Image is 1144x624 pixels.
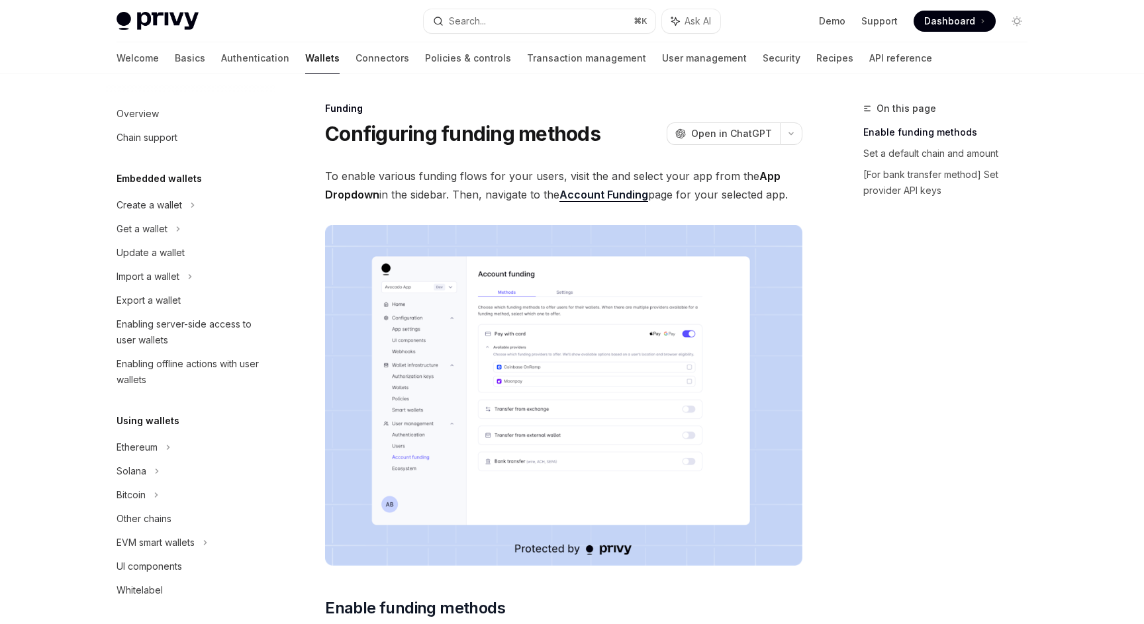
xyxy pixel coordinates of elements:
h5: Using wallets [117,413,179,429]
a: Overview [106,102,275,126]
a: Enable funding methods [863,122,1038,143]
a: Support [861,15,898,28]
a: Export a wallet [106,289,275,312]
a: Demo [819,15,845,28]
a: Whitelabel [106,578,275,602]
a: Account Funding [559,188,648,202]
div: Enabling server-side access to user wallets [117,316,267,348]
div: Chain support [117,130,177,146]
a: Recipes [816,42,853,74]
a: Wallets [305,42,340,74]
div: Whitelabel [117,582,163,598]
a: Basics [175,42,205,74]
h5: Embedded wallets [117,171,202,187]
a: Security [763,42,800,74]
div: Search... [449,13,486,29]
a: Dashboard [914,11,996,32]
a: Update a wallet [106,241,275,265]
div: UI components [117,558,182,574]
a: UI components [106,555,275,578]
button: Toggle dark mode [1006,11,1027,32]
div: EVM smart wallets [117,535,195,551]
div: Overview [117,106,159,122]
div: Other chains [117,511,171,527]
img: Fundingupdate PNG [325,225,802,566]
button: Search...⌘K [424,9,655,33]
div: Create a wallet [117,197,182,213]
div: Solana [117,463,146,479]
h1: Configuring funding methods [325,122,600,146]
a: API reference [869,42,932,74]
a: User management [662,42,747,74]
span: ⌘ K [634,16,647,26]
a: Enabling server-side access to user wallets [106,312,275,352]
a: Welcome [117,42,159,74]
span: Enable funding methods [325,598,505,619]
a: Authentication [221,42,289,74]
span: To enable various funding flows for your users, visit the and select your app from the in the sid... [325,167,802,204]
div: Bitcoin [117,487,146,503]
div: Get a wallet [117,221,167,237]
a: [For bank transfer method] Set provider API keys [863,164,1038,201]
span: Dashboard [924,15,975,28]
div: Ethereum [117,439,158,455]
a: Enabling offline actions with user wallets [106,352,275,392]
img: light logo [117,12,199,30]
div: Enabling offline actions with user wallets [117,356,267,388]
a: Policies & controls [425,42,511,74]
div: Import a wallet [117,269,179,285]
span: On this page [877,101,936,116]
span: Open in ChatGPT [691,127,772,140]
a: Chain support [106,126,275,150]
a: Set a default chain and amount [863,143,1038,164]
span: Ask AI [685,15,711,28]
div: Funding [325,102,802,115]
button: Ask AI [662,9,720,33]
div: Export a wallet [117,292,181,308]
a: Transaction management [527,42,646,74]
a: Other chains [106,507,275,531]
div: Update a wallet [117,245,185,261]
a: Connectors [356,42,409,74]
button: Open in ChatGPT [667,122,780,145]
